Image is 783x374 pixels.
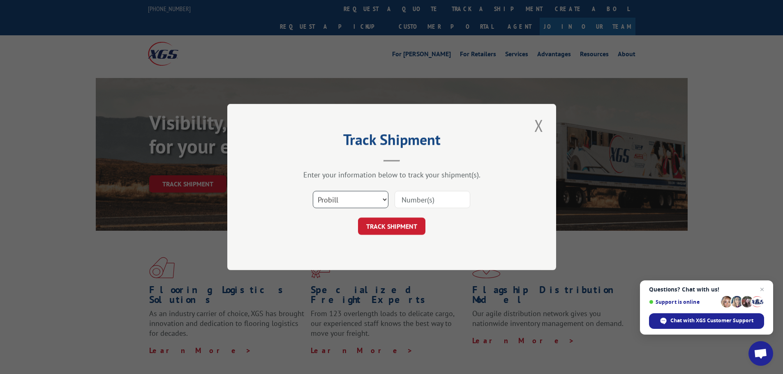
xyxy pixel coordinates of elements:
[532,114,546,137] button: Close modal
[649,299,718,305] span: Support is online
[395,191,470,208] input: Number(s)
[670,317,753,324] span: Chat with XGS Customer Support
[748,341,773,366] a: Open chat
[649,313,764,329] span: Chat with XGS Customer Support
[649,286,764,293] span: Questions? Chat with us!
[358,218,425,235] button: TRACK SHIPMENT
[268,134,515,149] h2: Track Shipment
[268,170,515,179] div: Enter your information below to track your shipment(s).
